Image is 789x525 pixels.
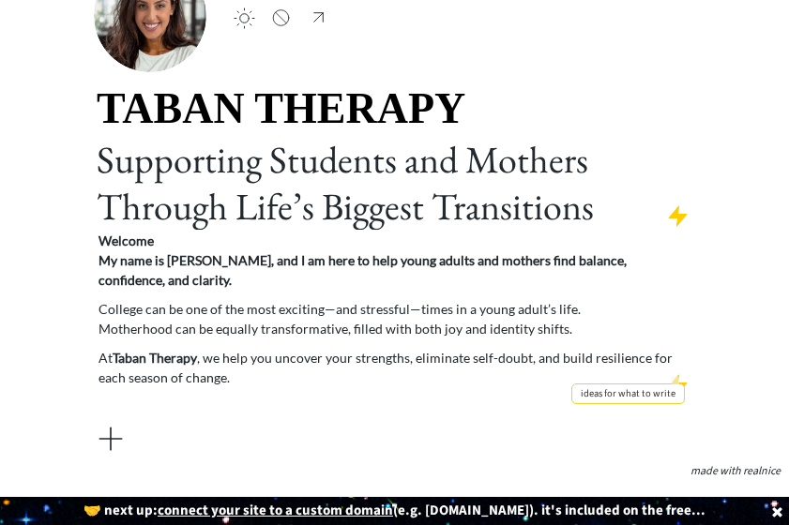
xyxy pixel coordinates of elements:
u: connect your site to a custom domain [158,501,393,520]
strong: Taban Therapy [113,350,197,366]
button: made with realnice [684,462,787,481]
strong: My name is [PERSON_NAME], and I am here to help young adults and mothers find balance, confidence... [99,252,627,288]
strong: Welcome [99,232,154,248]
span: TABAN THERAPY [97,84,465,132]
p: College can be one of the most exciting—and stressful—times in a young adult’s life. Motherhood c... [99,299,691,338]
p: At , we help you uncover your strengths, eliminate self-doubt, and build resilience for each seas... [99,348,691,387]
div: ideas for what to write [572,384,684,404]
div: 🤝 next up: (e.g. [DOMAIN_NAME]). it's included on the free... [79,502,710,519]
h1: Supporting Students and Mothers Through Life’s Biggest Transitions [97,82,692,230]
